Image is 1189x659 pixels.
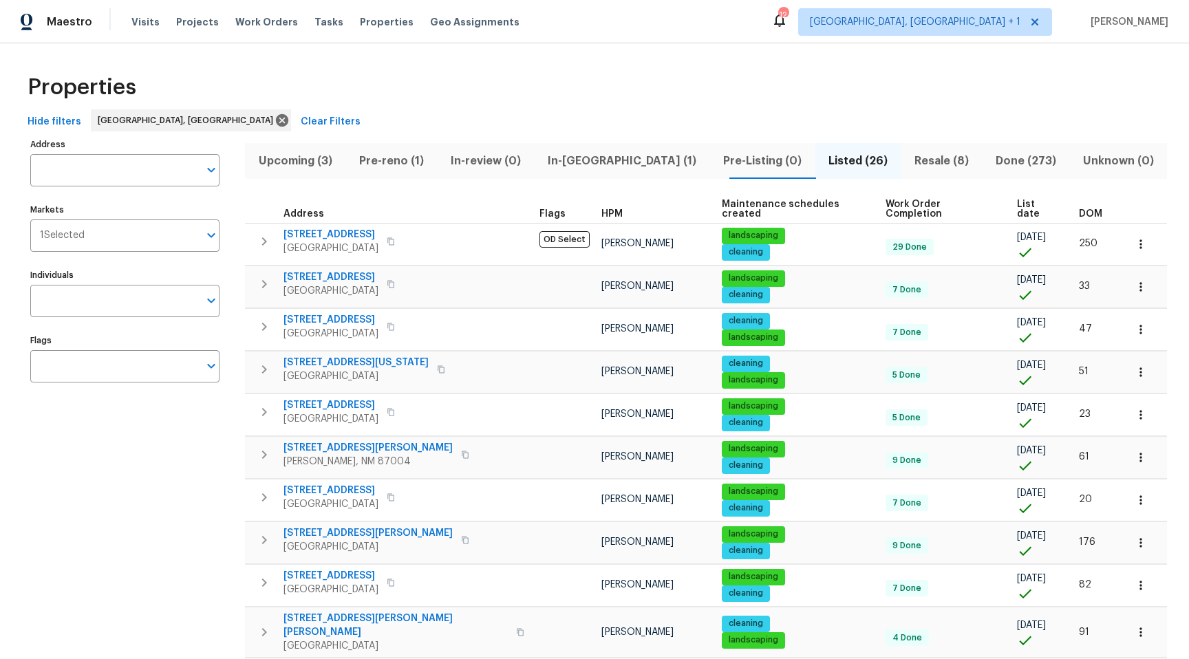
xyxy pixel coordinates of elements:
[301,114,361,131] span: Clear Filters
[1017,199,1056,219] span: List date
[1017,360,1046,370] span: [DATE]
[91,109,291,131] div: [GEOGRAPHIC_DATA], [GEOGRAPHIC_DATA]
[723,443,784,455] span: landscaping
[283,209,324,219] span: Address
[283,612,508,639] span: [STREET_ADDRESS][PERSON_NAME][PERSON_NAME]
[283,412,378,426] span: [GEOGRAPHIC_DATA]
[360,15,414,29] span: Properties
[778,8,788,22] div: 12
[601,409,674,419] span: [PERSON_NAME]
[1078,151,1159,171] span: Unknown (0)
[601,627,674,637] span: [PERSON_NAME]
[723,374,784,386] span: landscaping
[723,272,784,284] span: landscaping
[1079,367,1089,376] span: 51
[723,230,784,241] span: landscaping
[283,455,453,468] span: [PERSON_NAME], NM 87004
[202,291,221,310] button: Open
[47,15,92,29] span: Maestro
[601,537,674,547] span: [PERSON_NAME]
[601,452,674,462] span: [PERSON_NAME]
[542,151,701,171] span: In-[GEOGRAPHIC_DATA] (1)
[283,313,378,327] span: [STREET_ADDRESS]
[1079,324,1092,334] span: 47
[283,270,378,284] span: [STREET_ADDRESS]
[887,284,927,296] span: 7 Done
[723,246,769,258] span: cleaning
[723,587,769,599] span: cleaning
[28,114,81,131] span: Hide filters
[354,151,429,171] span: Pre-reno (1)
[283,327,378,341] span: [GEOGRAPHIC_DATA]
[723,460,769,471] span: cleaning
[723,545,769,557] span: cleaning
[430,15,519,29] span: Geo Assignments
[887,455,927,466] span: 9 Done
[722,199,862,219] span: Maintenance schedules created
[718,151,806,171] span: Pre-Listing (0)
[283,228,378,241] span: [STREET_ADDRESS]
[887,583,927,594] span: 7 Done
[1017,318,1046,327] span: [DATE]
[887,497,927,509] span: 7 Done
[283,356,429,369] span: [STREET_ADDRESS][US_STATE]
[22,109,87,135] button: Hide filters
[30,271,219,279] label: Individuals
[283,284,378,298] span: [GEOGRAPHIC_DATA]
[253,151,337,171] span: Upcoming (3)
[723,358,769,369] span: cleaning
[887,369,926,381] span: 5 Done
[723,618,769,629] span: cleaning
[723,417,769,429] span: cleaning
[314,17,343,27] span: Tasks
[131,15,160,29] span: Visits
[723,289,769,301] span: cleaning
[1079,537,1095,547] span: 176
[1079,281,1090,291] span: 33
[1079,409,1091,419] span: 23
[723,486,784,497] span: landscaping
[98,114,279,127] span: [GEOGRAPHIC_DATA], [GEOGRAPHIC_DATA]
[601,209,623,219] span: HPM
[1079,495,1092,504] span: 20
[723,400,784,412] span: landscaping
[1085,15,1168,29] span: [PERSON_NAME]
[601,495,674,504] span: [PERSON_NAME]
[283,484,378,497] span: [STREET_ADDRESS]
[723,634,784,646] span: landscaping
[40,230,85,241] span: 1 Selected
[283,569,378,583] span: [STREET_ADDRESS]
[1017,403,1046,413] span: [DATE]
[887,327,927,338] span: 7 Done
[30,336,219,345] label: Flags
[235,15,298,29] span: Work Orders
[445,151,526,171] span: In-review (0)
[202,356,221,376] button: Open
[723,571,784,583] span: landscaping
[601,367,674,376] span: [PERSON_NAME]
[1017,488,1046,498] span: [DATE]
[887,241,932,253] span: 29 Done
[1017,531,1046,541] span: [DATE]
[202,160,221,180] button: Open
[723,315,769,327] span: cleaning
[283,398,378,412] span: [STREET_ADDRESS]
[30,206,219,214] label: Markets
[1017,574,1046,583] span: [DATE]
[909,151,974,171] span: Resale (8)
[202,226,221,245] button: Open
[1079,580,1091,590] span: 82
[990,151,1061,171] span: Done (273)
[30,140,219,149] label: Address
[1017,275,1046,285] span: [DATE]
[1079,239,1097,248] span: 250
[601,580,674,590] span: [PERSON_NAME]
[1079,452,1089,462] span: 61
[539,231,590,248] span: OD Select
[283,639,508,653] span: [GEOGRAPHIC_DATA]
[283,441,453,455] span: [STREET_ADDRESS][PERSON_NAME]
[723,502,769,514] span: cleaning
[283,540,453,554] span: [GEOGRAPHIC_DATA]
[601,324,674,334] span: [PERSON_NAME]
[176,15,219,29] span: Projects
